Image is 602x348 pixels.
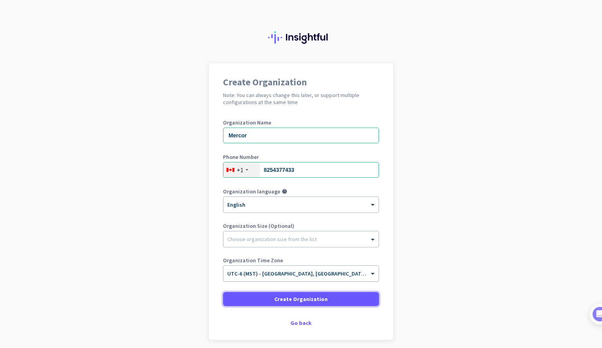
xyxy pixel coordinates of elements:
[223,128,379,143] input: What is the name of your organization?
[223,154,379,160] label: Phone Number
[223,223,379,229] label: Organization Size (Optional)
[282,189,287,194] i: help
[223,120,379,125] label: Organization Name
[223,292,379,306] button: Create Organization
[237,166,243,174] div: +1
[268,31,334,44] img: Insightful
[223,92,379,106] h2: Note: You can always change this later, or support multiple configurations at the same time
[223,189,280,194] label: Organization language
[223,258,379,263] label: Organization Time Zone
[223,162,379,178] input: 506-234-5678
[223,320,379,326] div: Go back
[223,78,379,87] h1: Create Organization
[274,295,328,303] span: Create Organization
